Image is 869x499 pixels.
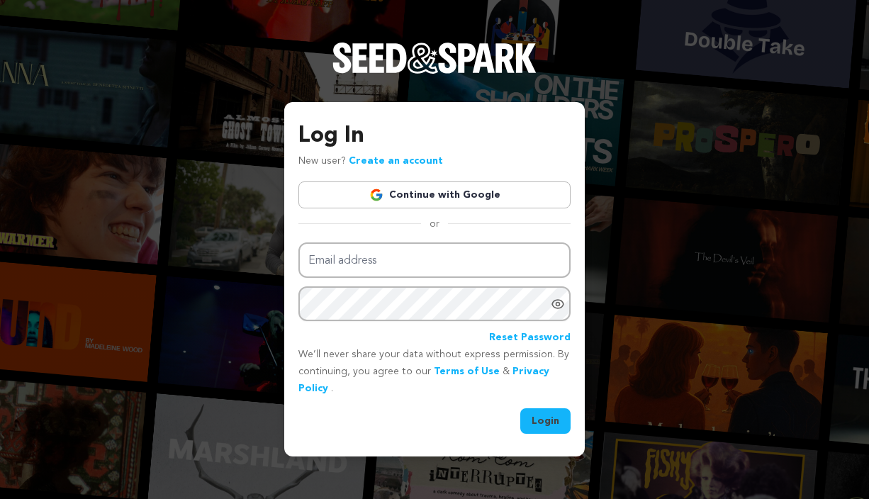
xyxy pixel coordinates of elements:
a: Continue with Google [298,181,571,208]
a: Create an account [349,156,443,166]
button: Login [520,408,571,434]
input: Email address [298,242,571,279]
h3: Log In [298,119,571,153]
a: Privacy Policy [298,366,549,393]
span: or [421,217,448,231]
a: Seed&Spark Homepage [332,43,537,102]
a: Reset Password [489,330,571,347]
img: Seed&Spark Logo [332,43,537,74]
a: Show password as plain text. Warning: this will display your password on the screen. [551,297,565,311]
a: Terms of Use [434,366,500,376]
p: New user? [298,153,443,170]
img: Google logo [369,188,383,202]
p: We’ll never share your data without express permission. By continuing, you agree to our & . [298,347,571,397]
